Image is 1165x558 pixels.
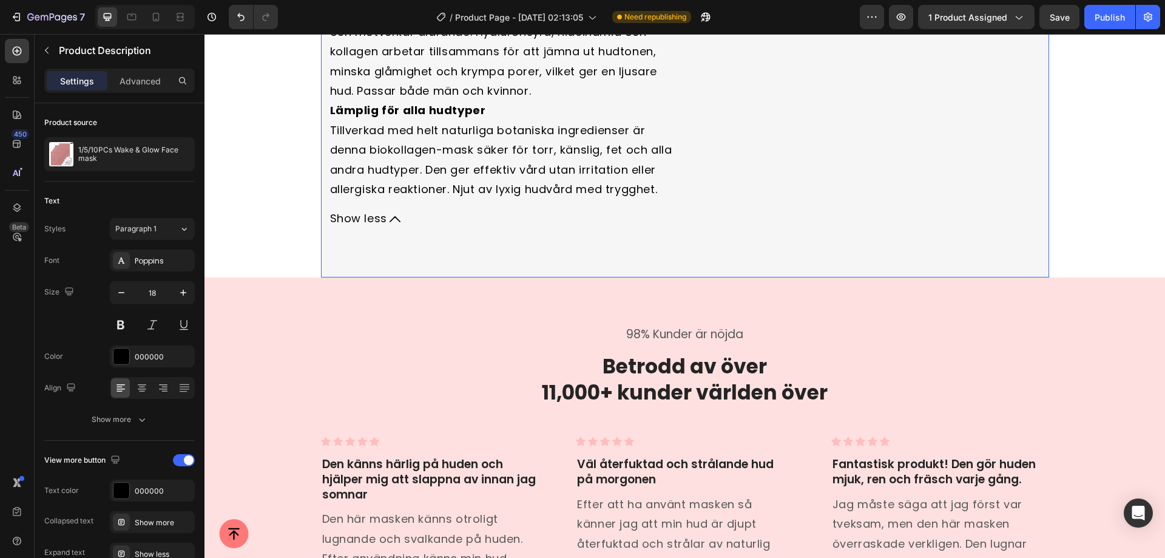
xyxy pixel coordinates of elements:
[118,293,843,308] p: 98% Kunder är nöjda
[450,11,453,24] span: /
[624,12,686,22] span: Need republishing
[44,452,123,469] div: View more button
[204,34,1165,558] iframe: Design area
[44,196,59,206] div: Text
[44,284,76,301] div: Size
[229,5,278,29] div: Undo/Redo
[126,175,471,194] button: Show less
[918,5,1035,29] button: 1 product assigned
[135,352,192,362] div: 000000
[135,517,192,528] div: Show more
[44,547,85,558] div: Expand text
[116,422,334,469] h3: Den känns härlig på huden och hjälper mig att slappna av innan jag somnar
[1095,11,1125,24] div: Publish
[44,409,195,430] button: Show more
[455,11,583,24] span: Product Page - [DATE] 02:13:05
[371,422,589,454] h3: Väl återfuktad och strålande hud på morgonen
[1050,12,1070,22] span: Save
[1084,5,1135,29] button: Publish
[59,43,190,58] p: Product Description
[78,146,190,163] p: 1/5/10PCs Wake & Glow Face mask
[44,117,97,128] div: Product source
[135,486,192,497] div: 000000
[928,11,1007,24] span: 1 product assigned
[135,256,192,267] div: Poppins
[9,222,29,232] div: Beta
[126,69,282,84] strong: Lämplig för alla hudtyper
[627,422,845,454] h3: Fantastisk produkt! Den gör huden mjuk, ren och fräsch varje gång.
[92,413,148,426] div: Show more
[1039,5,1079,29] button: Save
[115,223,157,234] span: Paragraph 1
[126,175,183,194] span: Show less
[44,255,59,266] div: Font
[110,218,195,240] button: Paragraph 1
[12,129,29,139] div: 450
[79,10,85,24] p: 7
[44,351,63,362] div: Color
[120,75,161,87] p: Advanced
[116,319,845,373] h2: Betrodd av över 11,000+ kunder världen över
[60,75,94,87] p: Settings
[5,5,90,29] button: 7
[44,485,79,496] div: Text color
[44,515,93,526] div: Collapsed text
[1124,498,1153,528] div: Open Intercom Messenger
[49,142,73,166] img: product feature img
[44,223,66,234] div: Styles
[126,69,468,163] p: Tillverkad med helt naturliga botaniska ingredienser är denna biokollagen-mask säker för torr, kä...
[44,380,78,396] div: Align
